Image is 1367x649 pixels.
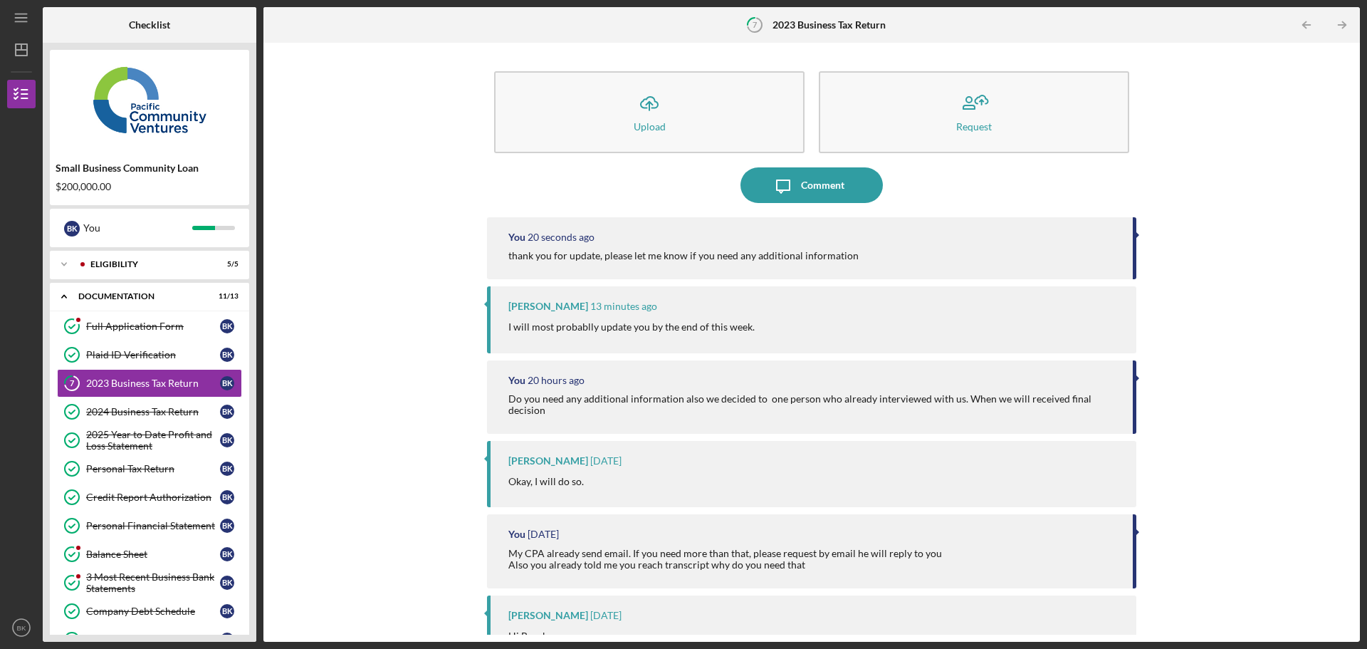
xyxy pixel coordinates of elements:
[508,393,1119,416] div: Do you need any additional information also we decided to one person who already interviewed with...
[753,20,758,29] tspan: 7
[86,463,220,474] div: Personal Tax Return
[508,301,588,312] div: [PERSON_NAME]
[86,606,220,617] div: Company Debt Schedule
[494,71,805,153] button: Upload
[57,540,242,568] a: Balance SheetBK
[86,406,220,417] div: 2024 Business Tax Return
[819,71,1129,153] button: Request
[220,519,234,533] div: B K
[220,604,234,618] div: B K
[590,455,622,467] time: 2025-09-22 17:58
[56,181,243,192] div: $200,000.00
[508,250,859,261] div: thank you for update, please let me know if you need any additional information
[57,455,242,483] a: Personal Tax ReturnBK
[508,529,525,540] div: You
[57,568,242,597] a: 3 Most Recent Business Bank StatementsBK
[508,455,588,467] div: [PERSON_NAME]
[220,547,234,561] div: B K
[50,57,249,142] img: Product logo
[528,529,559,540] time: 2025-09-21 23:15
[78,292,203,301] div: Documentation
[56,162,243,174] div: Small Business Community Loan
[57,398,242,426] a: 2024 Business Tax ReturnBK
[220,405,234,419] div: B K
[83,216,192,240] div: You
[772,19,886,31] b: 2023 Business Tax Return
[528,375,585,386] time: 2025-09-22 22:50
[7,613,36,642] button: BK
[57,483,242,512] a: Credit Report AuthorizationBK
[508,232,525,243] div: You
[90,260,203,269] div: Eligibility
[508,548,942,571] div: My CPA already send email. If you need more than that, please request by email he will reply to y...
[213,292,239,301] div: 11 / 13
[17,624,26,632] text: BK
[86,349,220,360] div: Plaid ID Verification
[86,492,220,503] div: Credit Report Authorization
[508,474,584,489] p: Okay, I will do so.
[508,375,525,386] div: You
[57,341,242,369] a: Plaid ID VerificationBK
[86,429,220,452] div: 2025 Year to Date Profit and Loss Statement
[220,319,234,333] div: B K
[590,301,657,312] time: 2025-09-23 18:08
[86,549,220,560] div: Balance Sheet
[57,426,242,455] a: 2025 Year to Date Profit and Loss StatementBK
[801,167,844,203] div: Comment
[86,634,220,645] div: Business Advising Form
[220,633,234,647] div: B K
[956,121,992,132] div: Request
[740,167,883,203] button: Comment
[57,312,242,341] a: Full Application FormBK
[528,232,595,243] time: 2025-09-23 18:22
[129,19,170,31] b: Checklist
[634,121,666,132] div: Upload
[64,221,80,237] div: B K
[220,433,234,447] div: B K
[57,597,242,625] a: Company Debt ScheduleBK
[86,520,220,531] div: Personal Financial Statement
[57,369,242,398] a: 72023 Business Tax ReturnBK
[57,512,242,540] a: Personal Financial StatementBK
[590,610,622,621] time: 2025-09-19 19:17
[220,490,234,504] div: B K
[213,260,239,269] div: 5 / 5
[86,571,220,594] div: 3 Most Recent Business Bank Statements
[86,321,220,332] div: Full Application Form
[508,319,755,335] p: I will most probablly update you by the end of this week.
[220,348,234,362] div: B K
[220,462,234,476] div: B K
[86,378,220,389] div: 2023 Business Tax Return
[220,376,234,390] div: B K
[508,610,588,621] div: [PERSON_NAME]
[70,379,75,388] tspan: 7
[220,576,234,590] div: B K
